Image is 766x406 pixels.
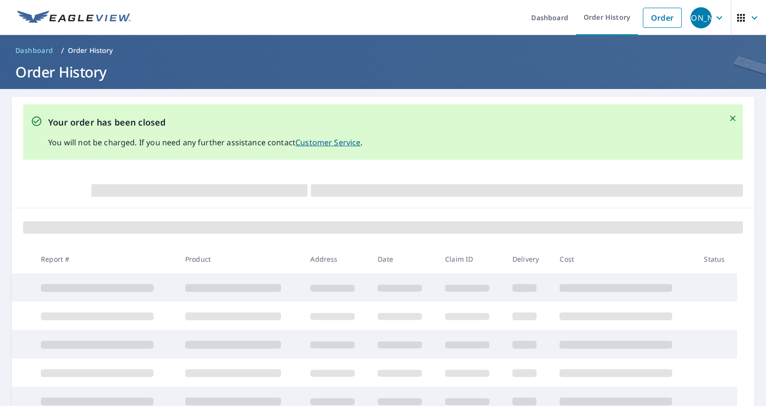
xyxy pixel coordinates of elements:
[17,11,131,25] img: EV Logo
[33,245,178,273] th: Report #
[12,43,754,58] nav: breadcrumb
[12,62,754,82] h1: Order History
[643,8,682,28] a: Order
[303,245,370,273] th: Address
[15,46,53,55] span: Dashboard
[48,137,363,148] p: You will not be charged. If you need any further assistance contact .
[690,7,712,28] div: [PERSON_NAME]
[68,46,113,55] p: Order History
[370,245,437,273] th: Date
[727,112,739,125] button: Close
[696,245,737,273] th: Status
[552,245,696,273] th: Cost
[48,116,363,129] p: Your order has been closed
[437,245,505,273] th: Claim ID
[178,245,303,273] th: Product
[295,137,360,148] a: Customer Service
[505,245,552,273] th: Delivery
[61,45,64,56] li: /
[12,43,57,58] a: Dashboard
